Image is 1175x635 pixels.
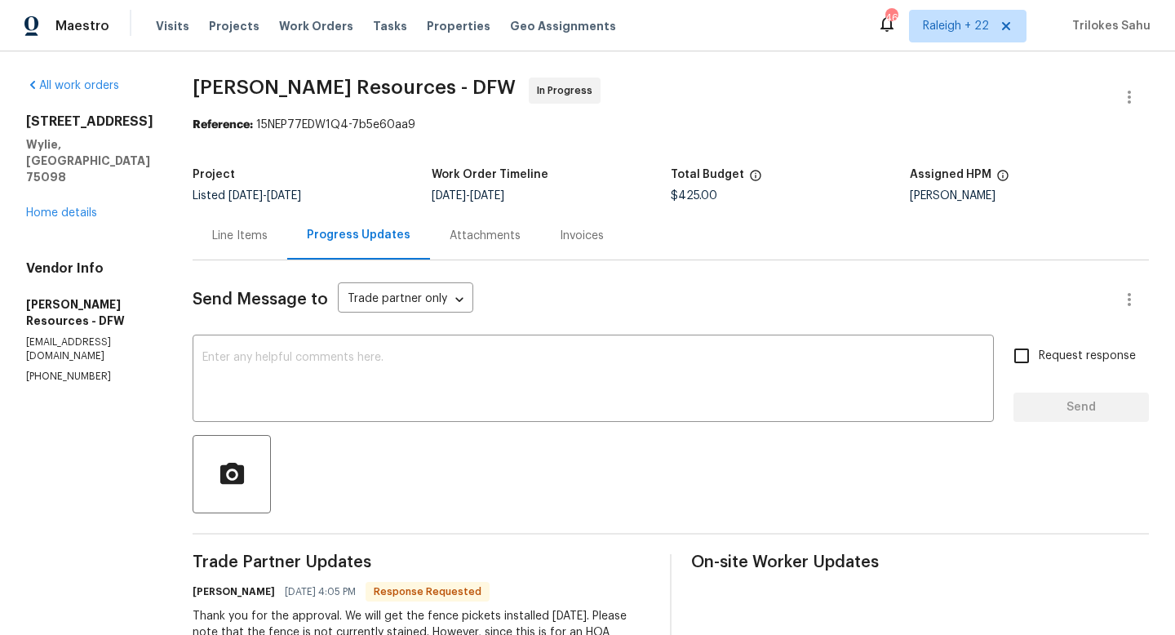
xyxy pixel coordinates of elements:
[885,10,897,26] div: 460
[560,228,604,244] div: Invoices
[193,190,301,202] span: Listed
[26,113,153,130] h2: [STREET_ADDRESS]
[26,80,119,91] a: All work orders
[193,117,1149,133] div: 15NEP77EDW1Q4-7b5e60aa9
[193,554,650,571] span: Trade Partner Updates
[671,190,717,202] span: $425.00
[367,584,488,600] span: Response Requested
[193,291,328,308] span: Send Message to
[373,20,407,32] span: Tasks
[156,18,189,34] span: Visits
[923,18,989,34] span: Raleigh + 22
[307,227,410,243] div: Progress Updates
[26,370,153,384] p: [PHONE_NUMBER]
[338,286,473,313] div: Trade partner only
[26,260,153,277] h4: Vendor Info
[427,18,490,34] span: Properties
[450,228,521,244] div: Attachments
[193,169,235,180] h5: Project
[26,207,97,219] a: Home details
[671,169,744,180] h5: Total Budget
[691,554,1149,571] span: On-site Worker Updates
[470,190,504,202] span: [DATE]
[267,190,301,202] span: [DATE]
[996,169,1009,190] span: The hpm assigned to this work order.
[228,190,301,202] span: -
[193,584,275,600] h6: [PERSON_NAME]
[432,190,466,202] span: [DATE]
[26,335,153,363] p: [EMAIL_ADDRESS][DOMAIN_NAME]
[537,82,599,99] span: In Progress
[26,136,153,185] h5: Wylie, [GEOGRAPHIC_DATA] 75098
[193,119,253,131] b: Reference:
[432,169,548,180] h5: Work Order Timeline
[910,169,991,180] h5: Assigned HPM
[1039,348,1136,365] span: Request response
[26,296,153,329] h5: [PERSON_NAME] Resources - DFW
[285,584,356,600] span: [DATE] 4:05 PM
[209,18,259,34] span: Projects
[910,190,1149,202] div: [PERSON_NAME]
[212,228,268,244] div: Line Items
[510,18,616,34] span: Geo Assignments
[279,18,353,34] span: Work Orders
[55,18,109,34] span: Maestro
[432,190,504,202] span: -
[193,78,516,97] span: [PERSON_NAME] Resources - DFW
[1066,18,1151,34] span: Trilokes Sahu
[228,190,263,202] span: [DATE]
[749,169,762,190] span: The total cost of line items that have been proposed by Opendoor. This sum includes line items th...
